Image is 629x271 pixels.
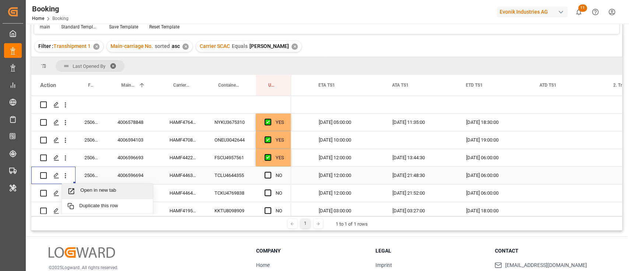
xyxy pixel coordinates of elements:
div: Action [40,82,56,88]
div: 4006578848 [109,114,161,131]
div: ✕ [182,44,189,50]
div: [DATE] 10:00:00 [310,131,384,149]
div: [DATE] 05:00:00 [310,114,384,131]
div: [DATE] 06:00:00 [457,184,531,202]
div: TCKU4769838 [206,184,256,202]
div: [DATE] 06:00:00 [457,149,531,166]
span: Filter : [38,43,53,49]
div: Save Template [109,24,138,30]
div: [DATE] 12:00:00 [310,184,384,202]
span: Main-carriage No. [121,83,136,88]
div: 4006596693 [109,149,161,166]
img: Logward Logo [49,247,115,258]
div: 250608610346 [76,114,109,131]
p: © 2025 Logward. All rights reserved. [49,264,238,271]
div: 250608610175 [76,149,109,166]
div: ONEU3042644 [206,131,256,149]
div: [DATE] 21:48:30 [384,167,457,184]
span: ATD TS1 [539,83,556,88]
div: 4006596694 [109,167,161,184]
div: YES [276,149,284,166]
div: ✕ [93,44,99,50]
a: Imprint [375,262,392,268]
span: Carrier Booking No. [173,83,190,88]
div: HAMF44222900 [161,149,206,166]
div: Press SPACE to select this row. [31,149,291,167]
div: 4006594103 [109,131,161,149]
div: 1 to 1 of 1 rows [336,220,368,228]
div: [DATE] 03:00:00 [310,202,384,219]
button: Evonik Industries AG [497,5,570,19]
div: [DATE] 13:44:30 [384,149,457,166]
span: ATA TS1 [392,83,409,88]
div: YES [276,132,284,149]
span: sorted [155,43,170,49]
div: Press SPACE to select this row. [31,184,291,202]
div: Press SPACE to select this row. [31,202,291,220]
span: Last Opened By [73,63,105,69]
div: 1 [301,219,310,228]
div: HAMF44638600 [161,167,206,184]
span: Equals [232,43,248,49]
div: [DATE] 19:00:00 [457,131,531,149]
a: Home [256,262,270,268]
span: Carrier SCAC [200,43,230,49]
div: HAMF47646800 [161,114,206,131]
span: [PERSON_NAME] [249,43,289,49]
div: TCLU4644355 [206,167,256,184]
span: Freight Forwarder's Reference No. [88,83,93,88]
div: YES [276,114,284,131]
h3: Company [256,247,366,255]
div: Press SPACE to select this row. [31,96,291,114]
div: [DATE] 12:00:00 [310,149,384,166]
button: Help Center [587,4,604,20]
div: Evonik Industries AG [497,7,567,17]
span: Main-carriage No. [111,43,153,49]
span: 11 [578,4,587,12]
div: [DATE] 11:35:00 [384,114,457,131]
div: NO [276,185,282,202]
div: [DATE] 06:00:00 [457,167,531,184]
div: 250608610176 [76,167,109,184]
h3: Legal [375,247,486,255]
a: Home [32,16,44,21]
span: ETD TS1 [466,83,483,88]
h3: Contact [495,247,605,255]
div: Standard Templates [61,24,98,30]
div: HAMF41953300 [161,202,206,219]
div: HAMF44643900 [161,184,206,202]
span: asc [172,43,180,49]
div: [DATE] 21:52:00 [384,184,457,202]
div: main [40,24,50,30]
div: [DATE] 18:00:00 [457,202,531,219]
div: Press SPACE to select this row. [31,131,291,149]
div: Reset Template [149,24,179,30]
span: [EMAIL_ADDRESS][DOMAIN_NAME] [505,261,587,269]
div: NO [276,202,282,219]
div: HAMF47086600 [161,131,206,149]
div: KKTU8098909 [206,202,256,219]
span: ETA TS1 [318,83,335,88]
span: Update Last Opened By [268,83,276,88]
div: FSCU4957561 [206,149,256,166]
div: Press SPACE to select this row. [31,167,291,184]
div: 250608610140 [76,131,109,149]
div: NO [276,167,282,184]
div: [DATE] 03:27:00 [384,202,457,219]
div: Booking [32,3,69,14]
div: [DATE] 12:00:00 [310,167,384,184]
span: Container No. [218,83,240,88]
span: Transhipment 1 [53,43,91,49]
div: Press SPACE to select this row. [31,114,291,131]
button: show 11 new notifications [570,4,587,20]
div: [DATE] 18:30:00 [457,114,531,131]
div: ✕ [291,44,298,50]
div: NYKU3675310 [206,114,256,131]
